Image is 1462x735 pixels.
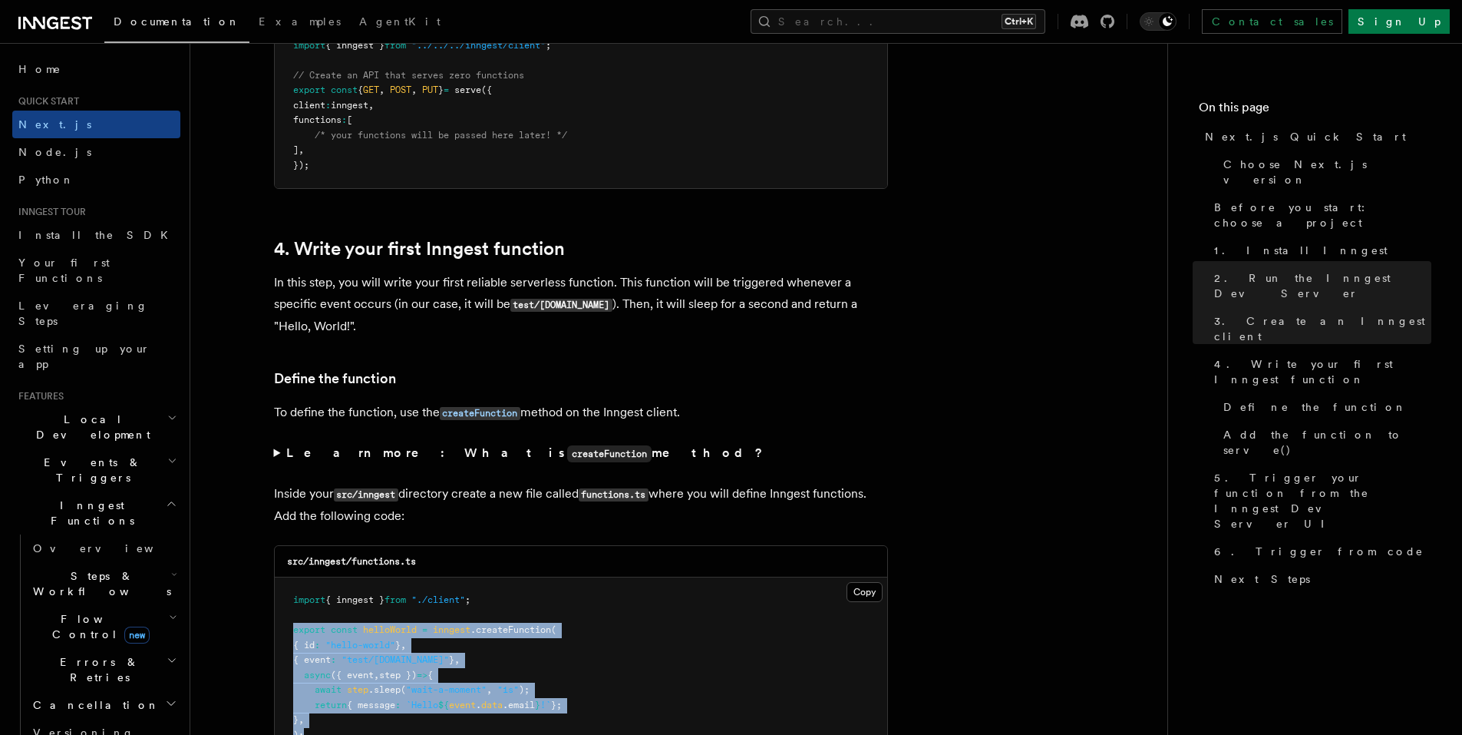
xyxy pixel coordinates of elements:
span: , [487,684,492,695]
span: , [454,654,460,665]
span: async [304,670,331,680]
button: Cancellation [27,691,180,719]
span: 1. Install Inngest [1214,243,1388,258]
button: Local Development [12,406,180,449]
span: : [315,640,320,651]
kbd: Ctrl+K [1002,14,1036,29]
span: "hello-world" [325,640,395,651]
code: test/[DOMAIN_NAME] [510,299,612,312]
span: "./client" [411,594,465,605]
span: inngest [331,100,368,111]
button: Flow Controlnew [27,605,180,648]
span: "test/[DOMAIN_NAME]" [342,654,449,665]
span: { id [293,640,315,651]
span: PUT [422,84,438,95]
a: Before you start: choose a project [1208,194,1431,237]
a: Python [12,166,180,194]
span: /* your functions will be passed here later! */ [315,130,567,141]
button: Inngest Functions [12,492,180,535]
a: Node.js [12,138,180,166]
span: "1s" [497,684,519,695]
a: Define the function [1217,393,1431,421]
code: src/inngest/functions.ts [287,556,416,567]
span: `Hello [406,700,438,710]
span: Home [18,61,61,77]
a: Sign Up [1348,9,1450,34]
span: = [422,624,427,635]
span: from [384,594,406,605]
span: } [449,654,454,665]
span: Before you start: choose a project [1214,200,1431,230]
span: functions [293,114,342,125]
a: Next.js Quick Start [1199,123,1431,151]
span: POST [390,84,411,95]
code: createFunction [567,445,652,462]
span: import [293,40,325,51]
span: .sleep [368,684,401,695]
span: Events & Triggers [12,455,167,485]
a: 4. Write your first Inngest function [1208,350,1431,393]
span: ${ [438,700,449,710]
span: Your first Functions [18,257,110,284]
span: from [384,40,406,51]
span: ] [293,144,299,155]
a: Your first Functions [12,249,180,292]
span: Flow Control [27,611,169,642]
span: return [315,700,347,710]
a: 3. Create an Inngest client [1208,307,1431,350]
span: Next Steps [1214,571,1310,587]
span: 3. Create an Inngest client [1214,313,1431,344]
span: const [331,84,358,95]
span: Setting up your app [18,343,150,370]
span: , [374,670,379,680]
span: Python [18,174,74,186]
span: Examples [259,15,341,28]
span: 4. Write your first Inngest function [1214,356,1431,387]
span: ; [546,40,551,51]
span: . [476,700,481,710]
a: 2. Run the Inngest Dev Server [1208,264,1431,307]
span: , [411,84,417,95]
span: Define the function [1223,399,1407,415]
span: } [293,714,299,725]
a: Examples [249,5,350,41]
span: { inngest } [325,594,384,605]
span: // Create an API that serves zero functions [293,70,524,81]
span: 6. Trigger from code [1214,544,1424,559]
span: = [444,84,449,95]
span: data [481,700,503,710]
span: import [293,594,325,605]
span: Documentation [114,15,240,28]
a: Contact sales [1202,9,1342,34]
span: ( [551,624,556,635]
span: { event [293,654,331,665]
span: { message [347,700,395,710]
code: src/inngest [334,488,398,502]
a: 1. Install Inngest [1208,237,1431,264]
span: } [535,700,540,710]
a: createFunction [440,405,520,419]
p: To define the function, use the method on the Inngest client. [274,402,888,424]
span: export [293,84,325,95]
span: : [395,700,401,710]
span: step [347,684,368,695]
a: Documentation [104,5,249,43]
span: Inngest tour [12,206,86,218]
span: helloWorld [363,624,417,635]
span: serve [454,84,481,95]
span: AgentKit [359,15,441,28]
span: Node.js [18,146,91,158]
a: 4. Write your first Inngest function [274,238,565,260]
span: "wait-a-moment" [406,684,487,695]
span: new [124,627,150,644]
span: ); [519,684,530,695]
span: { inngest } [325,40,384,51]
span: Overview [33,542,191,555]
strong: Learn more: What is method? [286,445,766,460]
span: Install the SDK [18,229,177,241]
span: inngest [433,624,470,635]
span: Errors & Retries [27,654,167,685]
a: Install the SDK [12,221,180,249]
span: ; [465,594,470,605]
span: } [438,84,444,95]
